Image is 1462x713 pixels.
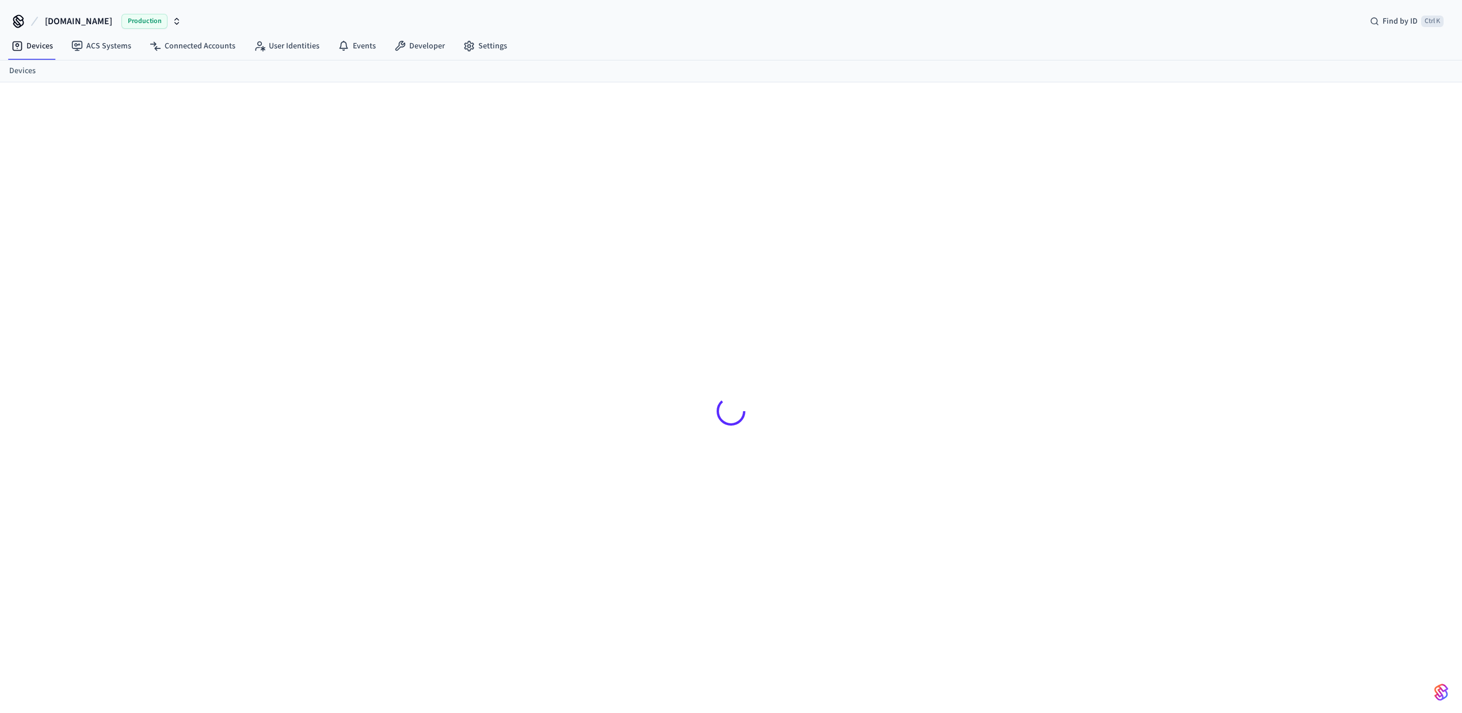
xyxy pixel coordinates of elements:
a: Settings [454,36,516,56]
span: [DOMAIN_NAME] [45,14,112,28]
a: Devices [9,65,36,77]
a: Devices [2,36,62,56]
a: Events [329,36,385,56]
img: SeamLogoGradient.69752ec5.svg [1434,683,1448,701]
div: Find by IDCtrl K [1361,11,1453,32]
a: Connected Accounts [140,36,245,56]
a: User Identities [245,36,329,56]
a: Developer [385,36,454,56]
a: ACS Systems [62,36,140,56]
span: Ctrl K [1421,16,1444,27]
span: Production [121,14,167,29]
span: Find by ID [1383,16,1418,27]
